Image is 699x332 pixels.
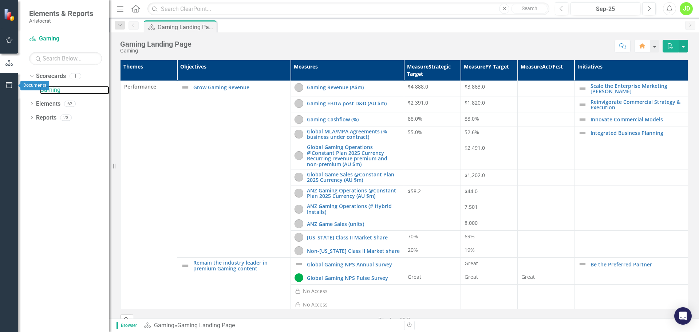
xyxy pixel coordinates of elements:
[408,115,422,122] span: 88.0%
[408,273,421,280] span: Great
[307,101,400,106] a: Gaming EBITA post D&D (AU $m)
[408,83,428,90] span: $4,888.0
[307,85,400,90] a: Gaming Revenue (A$m)
[36,72,66,81] a: Scorecards
[177,322,235,329] div: Gaming Landing Page
[36,114,56,122] a: Reports
[295,115,303,124] img: Not Started
[147,3,549,15] input: Search ClearPoint...
[307,188,400,199] a: ANZ Gaming Operations @Constant Plan 2025 Currency (AU $m)
[60,114,72,121] div: 23
[680,2,693,15] button: JD
[193,85,287,90] a: Grow Gaming Revenue
[465,246,475,253] span: 19%
[570,2,640,15] button: Sep-25
[295,83,303,92] img: Not Started
[29,35,102,43] a: Gaming
[295,260,303,269] img: Not Defined
[307,172,400,183] a: Global Game Sales @Constant Plan 2025 Currency (AU $m)
[154,322,174,329] a: Gaming
[408,188,421,195] span: $58.2
[181,83,190,92] img: Not Defined
[295,99,303,108] img: Not Started
[120,48,191,54] div: Gaming
[295,173,303,181] img: Not Started
[29,18,93,24] small: Aristocrat
[465,99,485,106] span: $1,820.0
[465,144,485,151] span: $2,491.0
[307,117,400,122] a: Gaming Cashflow (%)
[674,307,692,325] div: Open Intercom Messenger
[116,322,140,329] span: Browser
[591,262,684,267] a: Be the Preferred Partner
[578,115,587,124] img: Not Defined
[511,4,548,14] button: Search
[307,144,400,167] a: Global Gaming Operations @Constant Plan 2025 Currency Recurring revenue premium and non-premium (...
[408,246,418,253] span: 20%
[521,273,535,280] span: Great
[307,221,400,227] a: ANZ Game Sales (units)
[578,100,587,109] img: Not Defined
[573,5,638,13] div: Sep-25
[124,83,173,90] span: Performance
[64,101,76,107] div: 62
[295,189,303,198] img: Not Started
[307,203,400,215] a: ANZ Gaming Operations (# Hybrid Installs)
[158,23,215,32] div: Gaming Landing Page
[465,233,475,240] span: 69%
[20,81,49,90] div: Documents
[120,40,191,48] div: Gaming Landing Page
[465,83,485,90] span: $3,863.0
[40,86,109,94] a: Gaming
[29,9,93,18] span: Elements & Reports
[295,233,303,242] img: Not Started
[295,219,303,228] img: Not Started
[70,73,81,79] div: 1
[465,260,478,267] span: Great
[522,5,537,11] span: Search
[303,301,328,308] div: No Access
[408,129,422,136] span: 55.0%
[465,273,478,280] span: Great
[307,248,400,254] a: Non-[US_STATE] Class II Market share
[36,100,60,108] a: Elements
[465,129,479,136] span: 52.6%
[591,130,684,136] a: Integrated Business Planning
[591,99,684,110] a: Reinvigorate Commercial Strategy & Execution
[307,262,400,267] a: Global Gaming NPS Annual Survey
[591,117,684,122] a: Innovate Commercial Models
[181,261,190,270] img: Not Defined
[578,129,587,137] img: Not Defined
[578,260,587,269] img: Not Defined
[465,219,478,226] span: 8,000
[295,246,303,255] img: Not Started
[295,205,303,214] img: Not Started
[465,188,478,195] span: $44.0
[29,52,102,65] input: Search Below...
[591,83,684,94] a: Scale the Enterprise Marketing [PERSON_NAME]
[465,115,479,122] span: 88.0%
[307,235,400,240] a: [US_STATE] Class II Market Share
[295,130,303,138] img: Not Started
[307,129,400,140] a: Global MLA/MPA Agreements (% business under contract)
[295,151,303,160] img: Not Started
[307,275,400,281] a: Global Gaming NPS Pulse Survey
[144,321,399,330] div: »
[408,233,418,240] span: 70%
[465,172,485,179] span: $1,202.0
[303,288,328,295] div: No Access
[193,260,287,271] a: Remain the industry leader in premium Gaming content
[295,273,303,282] img: On Track
[408,99,428,106] span: $2,391.0
[578,84,587,93] img: Not Defined
[3,8,16,21] img: ClearPoint Strategy
[465,203,478,210] span: 7,501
